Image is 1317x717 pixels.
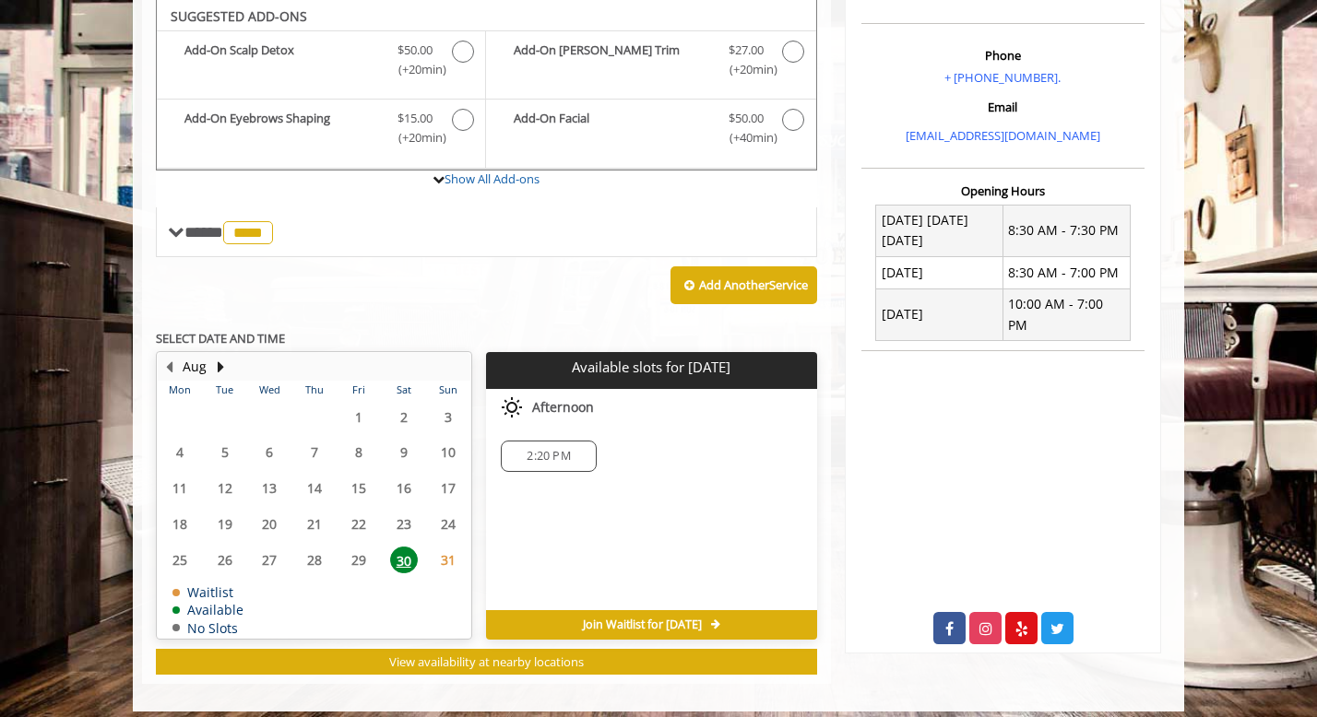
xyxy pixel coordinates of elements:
span: $50.00 [397,41,433,60]
label: Add-On Eyebrows Shaping [166,109,476,152]
span: (+20min ) [388,128,443,147]
span: 31 [434,547,462,573]
td: Waitlist [172,585,243,599]
button: Add AnotherService [670,266,817,305]
span: View availability at nearby locations [389,653,584,670]
td: No Slots [172,621,243,635]
td: [DATE] [876,257,1003,288]
span: $15.00 [397,109,433,128]
b: Add-On Scalp Detox [184,41,379,79]
button: Previous Month [161,357,176,377]
span: $50.00 [729,109,764,128]
th: Mon [158,381,202,399]
th: Fri [337,381,381,399]
td: Select day30 [381,542,425,578]
h3: Email [866,100,1140,113]
span: (+40min ) [718,128,773,147]
label: Add-On Beard Trim [495,41,806,84]
b: Add-On Eyebrows Shaping [184,109,379,147]
th: Sat [381,381,425,399]
td: Available [172,603,243,617]
span: (+20min ) [718,60,773,79]
td: 8:30 AM - 7:30 PM [1003,205,1130,257]
td: 10:00 AM - 7:00 PM [1003,288,1130,341]
th: Wed [247,381,291,399]
h3: Opening Hours [861,184,1145,197]
span: 2:20 PM [527,449,570,464]
b: SELECT DATE AND TIME [156,330,285,347]
b: SUGGESTED ADD-ONS [171,7,307,25]
div: 2:20 PM [501,441,596,472]
td: [DATE] [DATE] [DATE] [876,205,1003,257]
img: afternoon slots [501,396,523,418]
a: [EMAIL_ADDRESS][DOMAIN_NAME] [906,127,1100,144]
td: Select day31 [426,542,471,578]
span: 30 [390,547,418,573]
label: Add-On Scalp Detox [166,41,476,84]
button: Aug [183,357,207,377]
a: Show All Add-ons [445,170,540,187]
button: View availability at nearby locations [156,649,817,676]
span: (+20min ) [388,60,443,79]
span: $27.00 [729,41,764,60]
label: Add-On Facial [495,109,806,152]
td: [DATE] [876,288,1003,341]
b: Add Another Service [699,276,808,293]
span: Join Waitlist for [DATE] [583,617,702,632]
th: Thu [291,381,336,399]
td: 8:30 AM - 7:00 PM [1003,257,1130,288]
h3: Phone [866,49,1140,62]
a: + [PHONE_NUMBER]. [944,69,1061,86]
button: Next Month [213,357,228,377]
th: Tue [202,381,246,399]
th: Sun [426,381,471,399]
b: Add-On [PERSON_NAME] Trim [514,41,709,79]
span: Afternoon [532,400,594,415]
b: Add-On Facial [514,109,709,147]
p: Available slots for [DATE] [493,359,809,375]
